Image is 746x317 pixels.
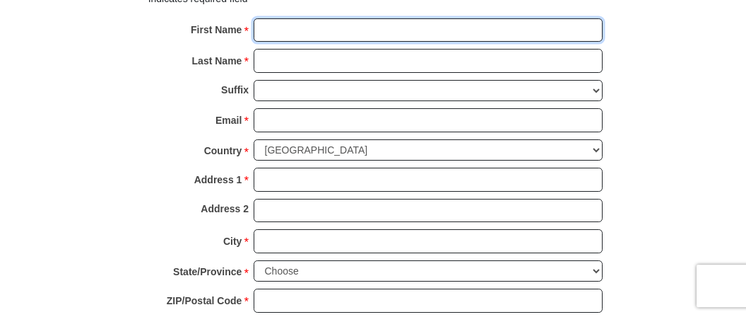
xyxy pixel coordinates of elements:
strong: City [223,231,242,251]
strong: Suffix [221,80,249,100]
strong: Last Name [192,51,242,71]
strong: Address 2 [201,199,249,219]
strong: First Name [191,20,242,40]
strong: Email [215,110,242,130]
strong: Address 1 [194,170,242,190]
strong: ZIP/Postal Code [167,291,242,311]
strong: Country [204,141,242,161]
strong: State/Province [173,262,242,282]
